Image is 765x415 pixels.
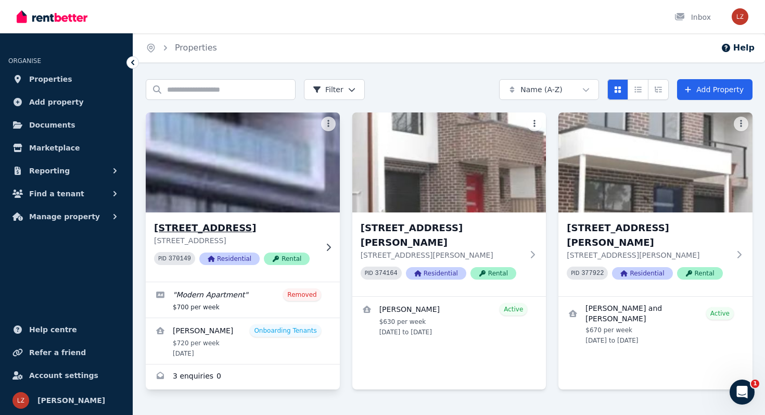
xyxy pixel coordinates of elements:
[17,9,87,24] img: RentBetter
[29,346,86,359] span: Refer a friend
[158,256,167,261] small: PID
[29,96,84,108] span: Add property
[470,267,516,280] span: Rental
[721,42,755,54] button: Help
[8,69,124,90] a: Properties
[674,12,711,22] div: Inbox
[146,364,340,389] a: Enquiries for 25/1 Cooks Ave, Canterbury
[677,79,753,100] a: Add Property
[146,112,340,282] a: 25/1 Cooks Ave, Canterbury[STREET_ADDRESS][STREET_ADDRESS]PID 370149ResidentialRental
[8,57,41,65] span: ORGANISE
[520,84,563,95] span: Name (A-Z)
[29,142,80,154] span: Marketplace
[734,117,748,131] button: More options
[375,270,398,277] code: 374164
[12,392,29,409] img: Lidija Zivkovic
[648,79,669,100] button: Expanded list view
[169,255,191,262] code: 370149
[8,319,124,340] a: Help centre
[29,323,77,336] span: Help centre
[8,137,124,158] a: Marketplace
[361,221,524,250] h3: [STREET_ADDRESS][PERSON_NAME]
[313,84,343,95] span: Filter
[361,250,524,260] p: [STREET_ADDRESS][PERSON_NAME]
[8,342,124,363] a: Refer a friend
[352,112,546,296] a: 27 Margaret St, Fairfield West[STREET_ADDRESS][PERSON_NAME][STREET_ADDRESS][PERSON_NAME]PID 37416...
[730,380,755,405] iframe: Intercom live chat
[133,33,229,62] nav: Breadcrumb
[29,165,70,177] span: Reporting
[8,365,124,386] a: Account settings
[29,187,84,200] span: Find a tenant
[527,117,542,131] button: More options
[29,73,72,85] span: Properties
[607,79,628,100] button: Card view
[304,79,365,100] button: Filter
[558,112,753,212] img: 27A Margaret St, Fairfield West
[628,79,648,100] button: Compact list view
[141,110,345,215] img: 25/1 Cooks Ave, Canterbury
[567,250,730,260] p: [STREET_ADDRESS][PERSON_NAME]
[8,160,124,181] button: Reporting
[29,369,98,382] span: Account settings
[558,297,753,351] a: View details for Jasmine Macatangay and David Dao
[8,115,124,135] a: Documents
[365,270,373,276] small: PID
[154,221,317,235] h3: [STREET_ADDRESS]
[175,43,217,53] a: Properties
[406,267,466,280] span: Residential
[8,206,124,227] button: Manage property
[199,253,260,265] span: Residential
[29,210,100,223] span: Manage property
[567,221,730,250] h3: [STREET_ADDRESS][PERSON_NAME]
[499,79,599,100] button: Name (A-Z)
[352,112,546,212] img: 27 Margaret St, Fairfield West
[607,79,669,100] div: View options
[154,235,317,246] p: [STREET_ADDRESS]
[37,394,105,407] span: [PERSON_NAME]
[732,8,748,25] img: Lidija Zivkovic
[677,267,723,280] span: Rental
[29,119,75,131] span: Documents
[581,270,604,277] code: 377922
[352,297,546,343] a: View details for Fadi Ochana
[571,270,579,276] small: PID
[8,92,124,112] a: Add property
[146,282,340,318] a: Edit listing: Modern Apartment
[751,380,759,388] span: 1
[612,267,672,280] span: Residential
[8,183,124,204] button: Find a tenant
[321,117,336,131] button: More options
[264,253,310,265] span: Rental
[146,318,340,364] a: View details for Elie Sleiman
[558,112,753,296] a: 27A Margaret St, Fairfield West[STREET_ADDRESS][PERSON_NAME][STREET_ADDRESS][PERSON_NAME]PID 3779...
